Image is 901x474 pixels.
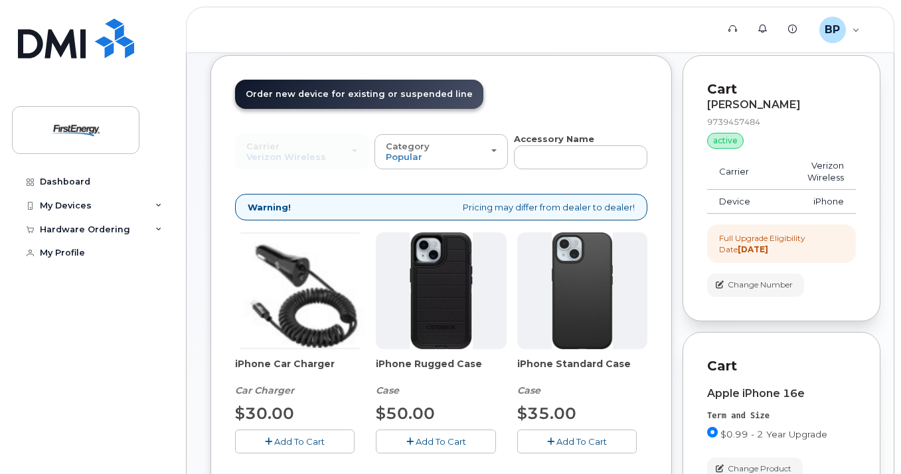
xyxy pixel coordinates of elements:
[235,234,365,348] img: iphonesecg.jpg
[274,436,325,447] span: Add To Cart
[235,194,647,221] div: Pricing may differ from dealer to dealer!
[762,190,856,214] td: iPhone
[707,116,856,127] div: 9739457484
[517,384,540,396] em: Case
[762,154,856,190] td: Verizon Wireless
[517,357,647,384] span: iPhone Standard Case
[720,429,827,439] span: $0.99 - 2 Year Upgrade
[707,356,856,376] p: Cart
[517,404,576,423] span: $35.00
[825,22,840,38] span: BP
[738,244,768,254] strong: [DATE]
[707,133,744,149] div: active
[707,388,856,400] div: Apple iPhone 16e
[707,99,856,111] div: [PERSON_NAME]
[728,279,793,291] span: Change Number
[517,430,637,453] button: Add To Cart
[552,232,612,349] img: Symmetry.jpg
[707,190,762,214] td: Device
[235,357,365,397] div: iPhone Car Charger
[235,404,294,423] span: $30.00
[707,80,856,99] p: Cart
[376,357,506,384] span: iPhone Rugged Case
[719,232,844,255] div: Full Upgrade Eligibility Date
[514,133,594,144] strong: Accessory Name
[376,404,435,423] span: $50.00
[517,357,647,397] div: iPhone Standard Case
[707,154,762,190] td: Carrier
[376,384,399,396] em: Case
[374,134,508,169] button: Category Popular
[556,436,607,447] span: Add To Cart
[376,430,495,453] button: Add To Cart
[248,201,291,214] strong: Warning!
[410,232,473,349] img: Defender.jpg
[235,384,294,396] em: Car Charger
[246,89,473,99] span: Order new device for existing or suspended line
[235,430,355,453] button: Add To Cart
[376,357,506,397] div: iPhone Rugged Case
[235,357,365,384] span: iPhone Car Charger
[707,427,718,437] input: $0.99 - 2 Year Upgrade
[416,436,466,447] span: Add To Cart
[843,416,891,464] iframe: Messenger Launcher
[386,151,422,162] span: Popular
[386,141,430,151] span: Category
[707,274,804,297] button: Change Number
[707,410,856,422] div: Term and Size
[810,17,869,43] div: Bozicevic, Paul M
